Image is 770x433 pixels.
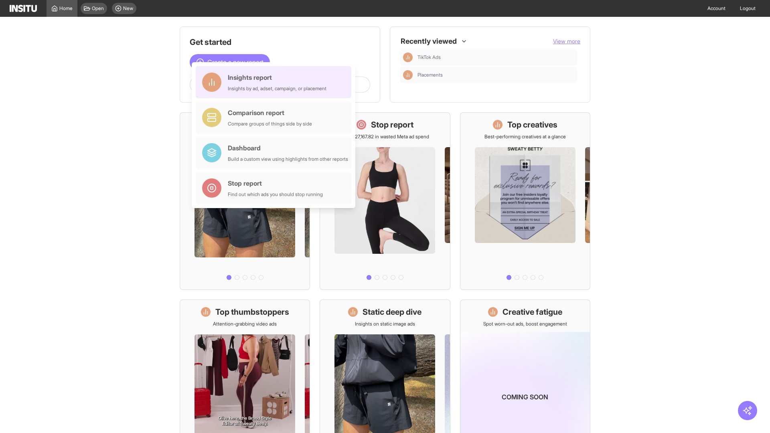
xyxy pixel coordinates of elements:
span: Placements [417,72,574,78]
div: Find out which ads you should stop running [228,191,323,198]
h1: Get started [190,36,370,48]
div: Build a custom view using highlights from other reports [228,156,348,162]
div: Stop report [228,178,323,188]
span: View more [553,38,580,45]
h1: Static deep dive [363,306,421,318]
span: Placements [417,72,443,78]
p: Save £27,167.82 in wasted Meta ad spend [340,134,429,140]
div: Dashboard [228,143,348,153]
h1: Top creatives [507,119,557,130]
span: Create a new report [207,57,263,67]
h1: Stop report [371,119,413,130]
div: Insights [403,70,413,80]
div: Compare groups of things side by side [228,121,312,127]
div: Insights [403,53,413,62]
span: Home [59,5,73,12]
span: New [123,5,133,12]
button: View more [553,37,580,45]
p: Attention-grabbing video ads [213,321,277,327]
span: TikTok Ads [417,54,441,61]
div: Insights by ad, adset, campaign, or placement [228,85,326,92]
a: What's live nowSee all active ads instantly [180,112,310,290]
a: Stop reportSave £27,167.82 in wasted Meta ad spend [320,112,450,290]
button: Create a new report [190,54,270,70]
div: Comparison report [228,108,312,117]
span: Open [92,5,104,12]
div: Insights report [228,73,326,82]
p: Insights on static image ads [355,321,415,327]
img: Logo [10,5,37,12]
h1: Top thumbstoppers [215,306,289,318]
a: Top creativesBest-performing creatives at a glance [460,112,590,290]
p: Best-performing creatives at a glance [484,134,566,140]
span: TikTok Ads [417,54,574,61]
